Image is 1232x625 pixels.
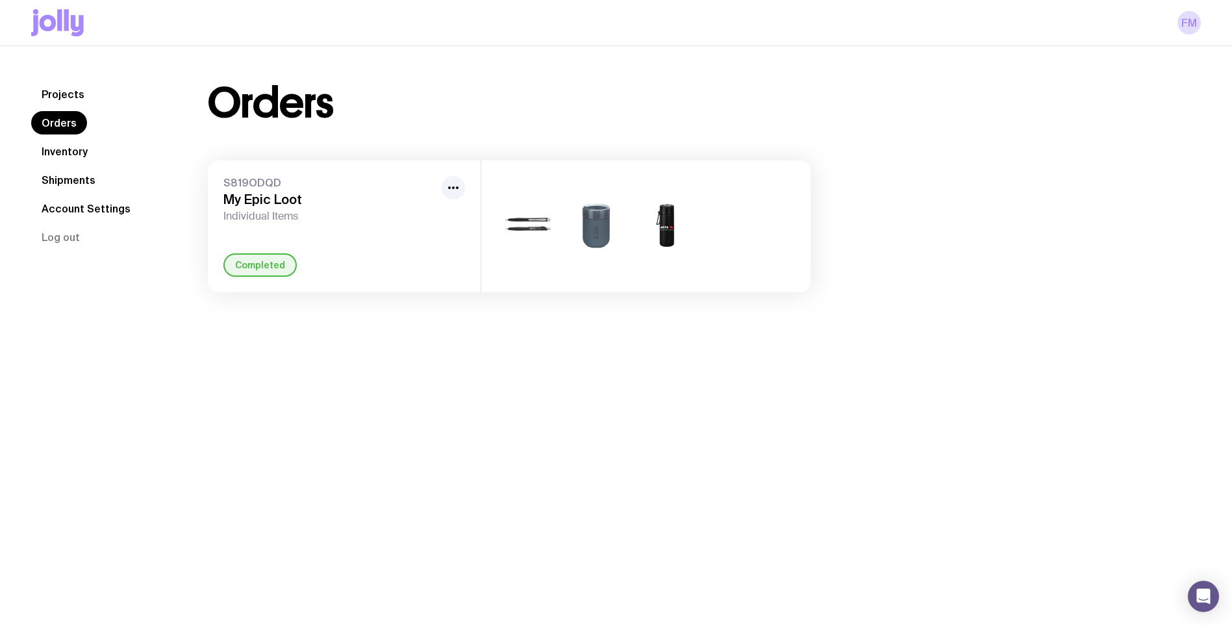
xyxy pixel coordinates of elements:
[223,253,297,277] div: Completed
[31,225,90,249] button: Log out
[208,83,333,124] h1: Orders
[1188,581,1219,612] div: Open Intercom Messenger
[31,197,141,220] a: Account Settings
[31,111,87,134] a: Orders
[31,140,98,163] a: Inventory
[31,83,95,106] a: Projects
[1177,11,1201,34] a: FM
[223,176,436,189] span: S819ODQD
[223,192,436,207] h3: My Epic Loot
[31,168,106,192] a: Shipments
[223,210,436,223] span: Individual Items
